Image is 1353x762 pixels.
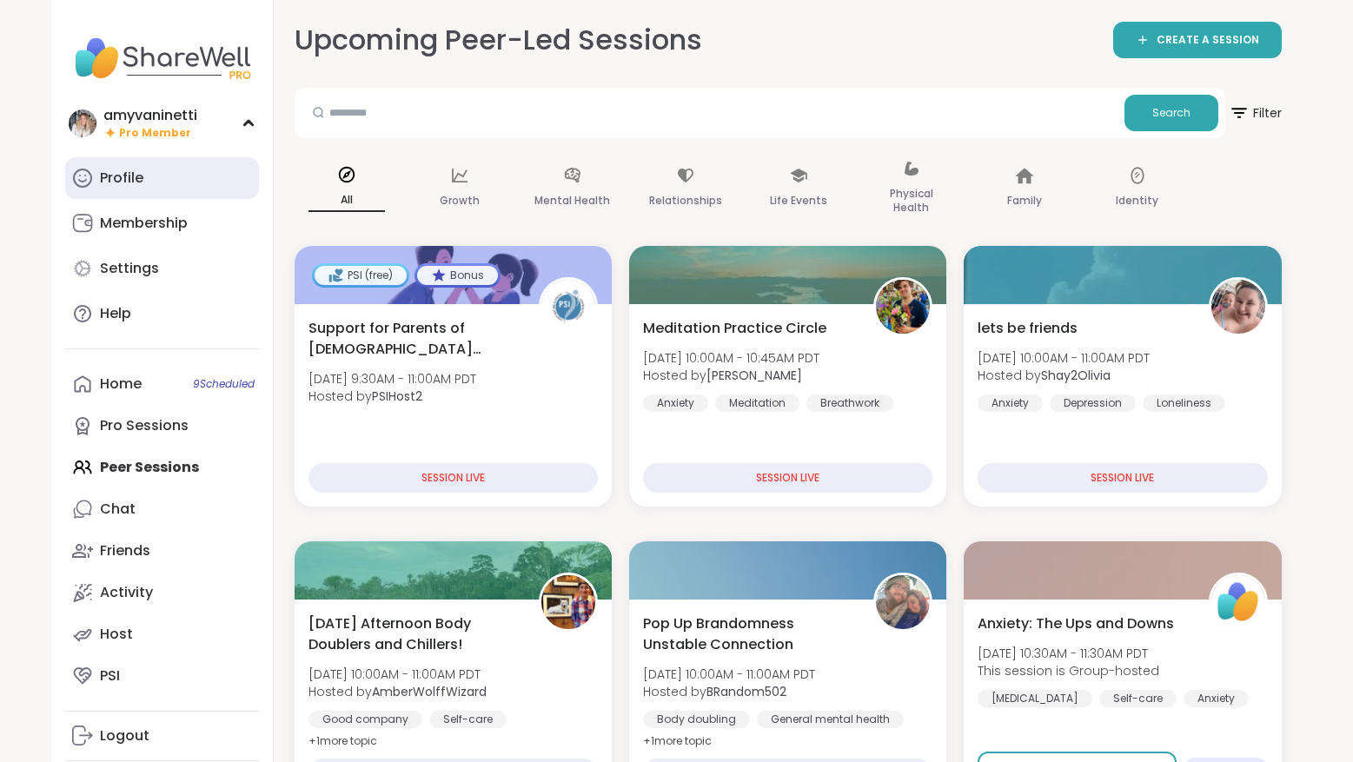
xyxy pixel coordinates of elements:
[417,266,498,285] div: Bonus
[65,248,259,289] a: Settings
[193,377,255,391] span: 9 Scheduled
[372,683,487,700] b: AmberWolffWizard
[649,190,722,211] p: Relationships
[100,374,142,394] div: Home
[69,109,96,137] img: amyvaninetti
[65,363,259,405] a: Home9Scheduled
[1124,95,1218,131] button: Search
[308,370,476,388] span: [DATE] 9:30AM - 11:00AM PDT
[978,394,1043,412] div: Anxiety
[65,655,259,697] a: PSI
[706,367,802,384] b: [PERSON_NAME]
[308,388,476,405] span: Hosted by
[100,625,133,644] div: Host
[65,488,259,530] a: Chat
[978,645,1159,662] span: [DATE] 10:30AM - 11:30AM PDT
[978,690,1092,707] div: [MEDICAL_DATA]
[65,613,259,655] a: Host
[100,726,149,745] div: Logout
[119,126,191,141] span: Pro Member
[534,190,610,211] p: Mental Health
[295,21,702,60] h2: Upcoming Peer-Led Sessions
[315,266,407,285] div: PSI (free)
[100,541,150,560] div: Friends
[65,28,259,89] img: ShareWell Nav Logo
[978,318,1078,339] span: lets be friends
[100,214,188,233] div: Membership
[65,405,259,447] a: Pro Sessions
[308,189,385,212] p: All
[715,394,799,412] div: Meditation
[806,394,893,412] div: Breathwork
[770,190,827,211] p: Life Events
[643,666,815,683] span: [DATE] 10:00AM - 11:00AM PDT
[103,106,197,125] div: amyvaninetti
[65,572,259,613] a: Activity
[1113,22,1282,58] a: CREATE A SESSION
[978,367,1150,384] span: Hosted by
[100,500,136,519] div: Chat
[1211,575,1265,629] img: ShareWell
[643,613,854,655] span: Pop Up Brandomness Unstable Connection
[1143,394,1225,412] div: Loneliness
[100,583,153,602] div: Activity
[308,613,520,655] span: [DATE] Afternoon Body Doublers and Chillers!
[100,666,120,686] div: PSI
[873,183,950,218] p: Physical Health
[978,662,1159,679] span: This session is Group-hosted
[65,202,259,244] a: Membership
[876,575,930,629] img: BRandom502
[643,394,708,412] div: Anxiety
[308,666,487,683] span: [DATE] 10:00AM - 11:00AM PDT
[643,318,826,339] span: Meditation Practice Circle
[65,530,259,572] a: Friends
[1184,690,1249,707] div: Anxiety
[1007,190,1042,211] p: Family
[978,613,1174,634] span: Anxiety: The Ups and Downs
[1229,88,1282,138] button: Filter
[100,416,189,435] div: Pro Sessions
[643,683,815,700] span: Hosted by
[372,388,422,405] b: PSIHost2
[440,190,480,211] p: Growth
[876,280,930,334] img: Nicholas
[643,463,932,493] div: SESSION LIVE
[100,169,143,188] div: Profile
[978,463,1267,493] div: SESSION LIVE
[308,463,598,493] div: SESSION LIVE
[1211,280,1265,334] img: Shay2Olivia
[65,715,259,757] a: Logout
[308,683,487,700] span: Hosted by
[100,304,131,323] div: Help
[308,711,422,728] div: Good company
[706,683,786,700] b: BRandom502
[429,711,507,728] div: Self-care
[757,711,904,728] div: General mental health
[100,259,159,278] div: Settings
[1099,690,1177,707] div: Self-care
[1229,92,1282,134] span: Filter
[541,280,595,334] img: PSIHost2
[308,318,520,360] span: Support for Parents of [DEMOGRAPHIC_DATA] Children
[1157,33,1259,48] span: CREATE A SESSION
[1116,190,1158,211] p: Identity
[1050,394,1136,412] div: Depression
[65,293,259,335] a: Help
[65,157,259,199] a: Profile
[541,575,595,629] img: AmberWolffWizard
[978,349,1150,367] span: [DATE] 10:00AM - 11:00AM PDT
[1152,105,1191,121] span: Search
[643,367,819,384] span: Hosted by
[643,349,819,367] span: [DATE] 10:00AM - 10:45AM PDT
[643,711,750,728] div: Body doubling
[1041,367,1111,384] b: Shay2Olivia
